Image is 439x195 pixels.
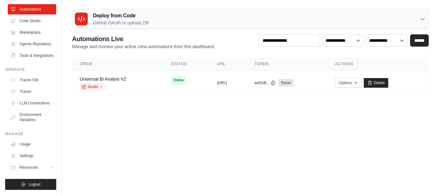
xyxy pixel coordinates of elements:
a: Traces [8,86,56,97]
a: Delete [364,78,389,88]
div: Operate [5,67,56,72]
button: Logout [5,179,56,190]
span: Logout [29,182,40,187]
h2: Automations Live [72,34,215,43]
span: Online [171,76,186,85]
button: Resources [8,162,56,173]
button: ae52df... [255,80,276,85]
a: Tools & Integrations [8,50,56,61]
a: Reset [278,79,293,87]
a: Studio [80,84,105,90]
th: Token [247,58,327,71]
button: Options [335,78,361,88]
p: Manage and monitor your active crew automations from this dashboard. [72,43,215,50]
th: Crew [72,58,163,71]
a: Automations [8,4,56,14]
h3: Deploy from Code [93,12,149,20]
a: LLM Connections [8,98,56,108]
div: Manage [5,131,56,137]
a: Agents Repository [8,39,56,49]
a: Environment Variables [8,110,56,125]
a: Universal Bi Analyst V2 [80,76,126,82]
a: Settings [8,151,56,161]
a: Usage [8,139,56,149]
th: Actions [327,58,429,71]
span: Resources [20,165,38,170]
p: GitHub OAuth or upload ZIP [93,20,149,26]
a: Marketplace [8,27,56,38]
a: Traces Old [8,75,56,85]
a: Crew Studio [8,16,56,26]
th: URL [209,58,246,71]
th: Status [163,58,209,71]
